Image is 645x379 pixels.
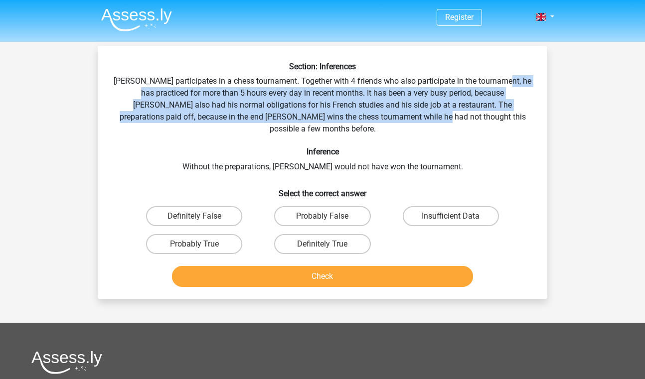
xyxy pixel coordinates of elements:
h6: Select the correct answer [114,181,531,198]
button: Check [172,266,474,287]
img: Assessly logo [31,351,102,374]
h6: Inference [114,147,531,156]
label: Probably True [146,234,242,254]
label: Insufficient Data [403,206,499,226]
img: Assessly [101,8,172,31]
label: Definitely True [274,234,370,254]
div: [PERSON_NAME] participates in a chess tournament. Together with 4 friends who also participate in... [102,62,543,291]
h6: Section: Inferences [114,62,531,71]
label: Definitely False [146,206,242,226]
label: Probably False [274,206,370,226]
a: Register [445,12,474,22]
